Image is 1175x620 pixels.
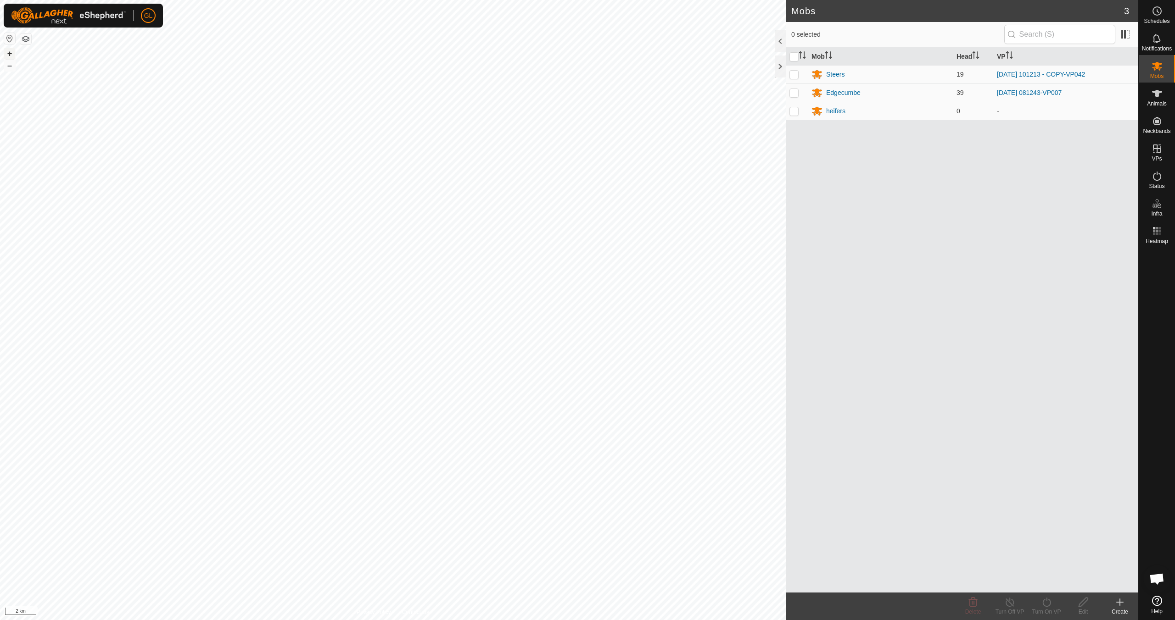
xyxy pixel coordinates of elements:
[957,89,964,96] span: 39
[4,33,15,44] button: Reset Map
[808,48,953,66] th: Mob
[1152,156,1162,161] span: VPs
[997,71,1085,78] a: [DATE] 101213 - COPY-VP042
[1139,592,1175,618] a: Help
[1102,608,1138,616] div: Create
[1147,101,1167,106] span: Animals
[791,6,1124,17] h2: Mobs
[20,33,31,44] button: Map Layers
[1004,25,1115,44] input: Search (S)
[826,70,845,79] div: Steers
[993,48,1138,66] th: VP
[826,106,845,116] div: heifers
[991,608,1028,616] div: Turn Off VP
[953,48,993,66] th: Head
[791,30,1004,39] span: 0 selected
[1150,73,1164,79] span: Mobs
[402,608,429,616] a: Contact Us
[4,48,15,59] button: +
[1143,565,1171,592] div: Open chat
[997,89,1062,96] a: [DATE] 081243-VP007
[1143,128,1170,134] span: Neckbands
[1006,53,1013,60] p-sorticon: Activate to sort
[1144,18,1169,24] span: Schedules
[826,88,861,98] div: Edgecumbe
[357,608,391,616] a: Privacy Policy
[957,71,964,78] span: 19
[993,102,1138,120] td: -
[1151,211,1162,216] span: Infra
[1142,46,1172,51] span: Notifications
[1151,609,1163,614] span: Help
[11,7,126,24] img: Gallagher Logo
[1149,183,1164,189] span: Status
[4,60,15,71] button: –
[1146,238,1168,244] span: Heatmap
[972,53,979,60] p-sorticon: Activate to sort
[1124,4,1129,18] span: 3
[965,609,981,615] span: Delete
[799,53,806,60] p-sorticon: Activate to sort
[1028,608,1065,616] div: Turn On VP
[825,53,832,60] p-sorticon: Activate to sort
[144,11,153,21] span: GL
[957,107,960,115] span: 0
[1065,608,1102,616] div: Edit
